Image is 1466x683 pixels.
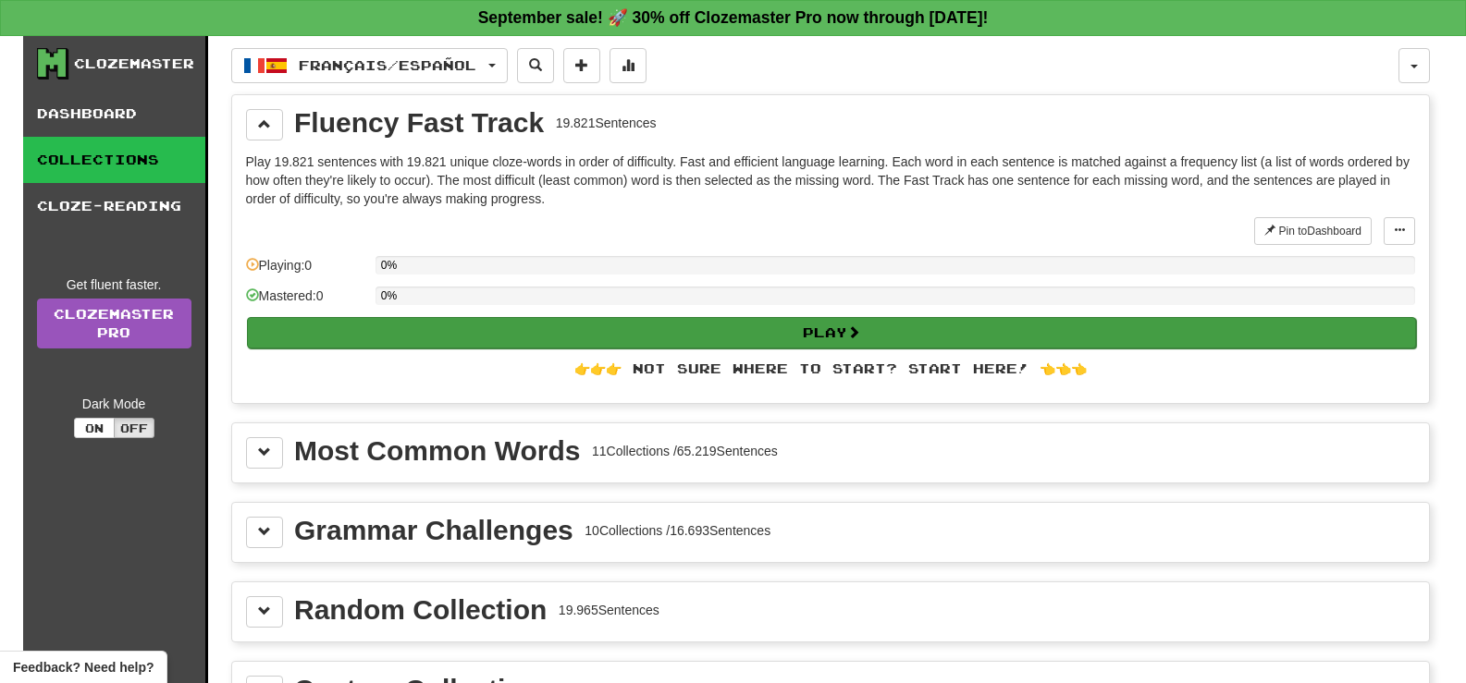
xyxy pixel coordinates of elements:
[74,55,194,73] div: Clozemaster
[246,152,1415,208] p: Play 19.821 sentences with 19.821 unique cloze-words in order of difficulty. Fast and efficient l...
[37,275,191,294] div: Get fluent faster.
[114,418,154,438] button: Off
[563,48,600,83] button: Add sentence to collection
[231,48,508,83] button: Français/Español
[246,256,366,287] div: Playing: 0
[610,48,647,83] button: More stats
[13,658,154,677] span: Open feedback widget
[23,183,205,229] a: Cloze-Reading
[478,8,989,27] strong: September sale! 🚀 30% off Clozemaster Pro now through [DATE]!
[1254,217,1372,245] button: Pin toDashboard
[23,137,205,183] a: Collections
[246,360,1415,378] div: 👉👉👉 Not sure where to start? Start here! 👈👈👈
[247,317,1416,348] button: Play
[74,418,115,438] button: On
[294,596,547,624] div: Random Collection
[37,299,191,348] a: ClozemasterPro
[592,442,778,460] div: 11 Collections / 65.219 Sentences
[246,287,366,317] div: Mastered: 0
[294,437,580,465] div: Most Common Words
[585,521,770,540] div: 10 Collections / 16.693 Sentences
[299,57,476,73] span: Français / Español
[37,395,191,413] div: Dark Mode
[294,517,573,544] div: Grammar Challenges
[517,48,554,83] button: Search sentences
[559,601,659,619] div: 19.965 Sentences
[556,114,657,132] div: 19.821 Sentences
[294,109,544,137] div: Fluency Fast Track
[23,91,205,137] a: Dashboard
